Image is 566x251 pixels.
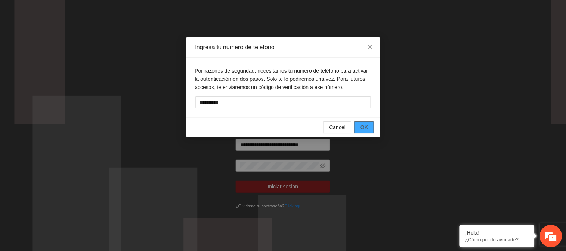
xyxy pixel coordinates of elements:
[323,121,352,133] button: Cancel
[465,230,529,236] div: ¡Hola!
[329,123,346,131] span: Cancel
[195,67,371,91] p: Por razones de seguridad, necesitamos tu número de teléfono para activar la autenticación en dos ...
[4,170,142,196] textarea: Escriba su mensaje y pulse “Intro”
[39,38,125,48] div: Chatee con nosotros ahora
[465,237,529,242] p: ¿Cómo puedo ayudarte?
[367,44,373,50] span: close
[360,37,380,57] button: Close
[354,121,374,133] button: OK
[360,123,368,131] span: OK
[43,83,103,158] span: Estamos en línea.
[195,43,371,51] div: Ingresa tu número de teléfono
[122,4,140,22] div: Minimizar ventana de chat en vivo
